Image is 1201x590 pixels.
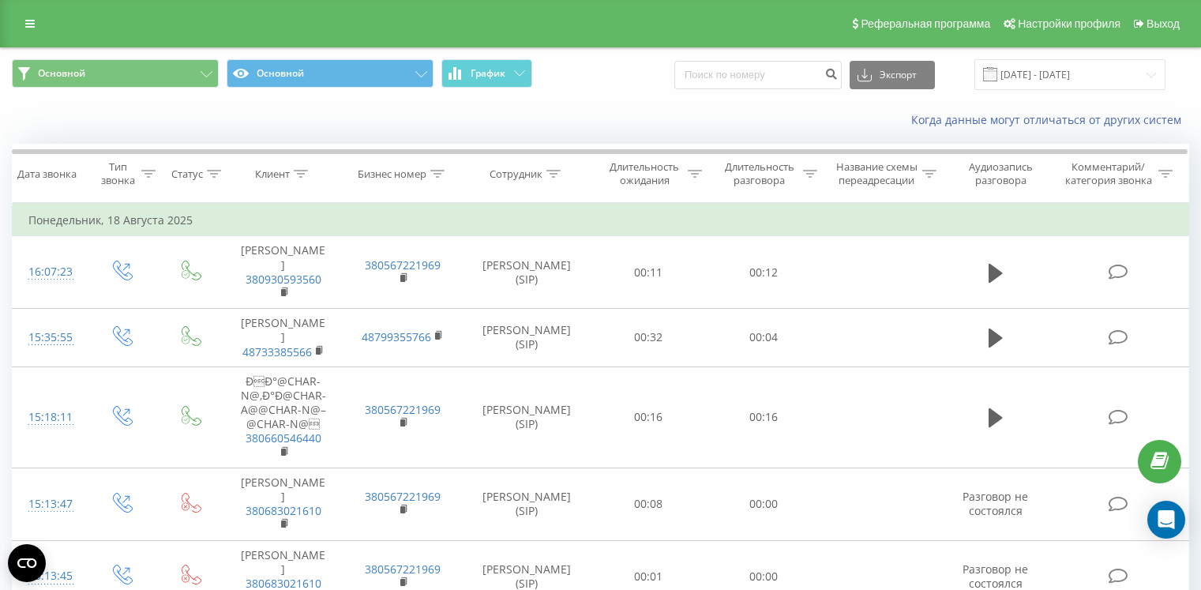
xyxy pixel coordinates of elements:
[13,205,1189,236] td: Понедельник, 18 Августа 2025
[38,67,85,80] span: Основной
[99,160,137,187] div: Тип звонка
[706,309,820,367] td: 00:04
[591,309,706,367] td: 00:32
[471,68,505,79] span: График
[963,489,1028,518] span: Разговор не состоялся
[365,562,441,577] a: 380567221969
[490,167,542,181] div: Сотрудник
[911,112,1189,127] a: Когда данные могут отличаться от других систем
[17,167,77,181] div: Дата звонка
[28,489,70,520] div: 15:13:47
[223,309,343,367] td: [PERSON_NAME]
[591,236,706,309] td: 00:11
[706,236,820,309] td: 00:12
[955,160,1047,187] div: Аудиозапись разговора
[223,236,343,309] td: [PERSON_NAME]
[835,160,918,187] div: Название схемы переадресации
[223,366,343,468] td: ÐÐ°@CHAR-N@‚Ð°Ð@CHAR-A@@CHAR-N@–@CHAR-N@
[463,309,591,367] td: [PERSON_NAME] (SIP)
[255,167,290,181] div: Клиент
[591,468,706,540] td: 00:08
[674,61,842,89] input: Поиск по номеру
[1147,17,1180,30] span: Выход
[8,544,46,582] button: Open CMP widget
[246,272,321,287] a: 380930593560
[28,257,70,287] div: 16:07:23
[463,236,591,309] td: [PERSON_NAME] (SIP)
[223,468,343,540] td: [PERSON_NAME]
[463,468,591,540] td: [PERSON_NAME] (SIP)
[591,366,706,468] td: 00:16
[463,366,591,468] td: [PERSON_NAME] (SIP)
[606,160,685,187] div: Длительность ожидания
[242,344,312,359] a: 48733385566
[365,402,441,417] a: 380567221969
[227,59,433,88] button: Основной
[706,468,820,540] td: 00:00
[1147,501,1185,539] div: Open Intercom Messenger
[720,160,799,187] div: Длительность разговора
[365,257,441,272] a: 380567221969
[28,402,70,433] div: 15:18:11
[362,329,431,344] a: 48799355766
[171,167,203,181] div: Статус
[358,167,426,181] div: Бизнес номер
[1018,17,1120,30] span: Настройки профиля
[441,59,532,88] button: График
[246,503,321,518] a: 380683021610
[246,430,321,445] a: 380660546440
[861,17,990,30] span: Реферальная программа
[28,322,70,353] div: 15:35:55
[12,59,219,88] button: Основной
[365,489,441,504] a: 380567221969
[850,61,935,89] button: Экспорт
[1062,160,1154,187] div: Комментарий/категория звонка
[706,366,820,468] td: 00:16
